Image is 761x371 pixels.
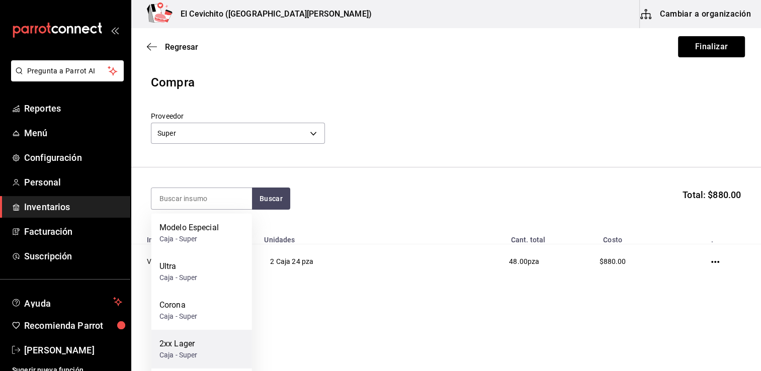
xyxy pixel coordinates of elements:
span: Facturación [24,225,122,238]
span: [PERSON_NAME] [24,343,122,357]
div: Caja - Super [159,272,198,283]
div: Corona [159,299,198,311]
button: Finalizar [678,36,745,57]
label: Proveedor [151,113,325,120]
td: Victoria [131,244,258,279]
div: Caja - Super [159,350,198,360]
span: Recomienda Parrot [24,319,122,332]
button: Pregunta a Parrot AI [11,60,124,81]
button: Buscar [252,188,290,210]
span: Suscripción [24,249,122,263]
span: Inventarios [24,200,122,214]
div: Caja - Super [159,311,198,322]
span: Pregunta a Parrot AI [27,66,108,76]
div: Compra [151,73,741,91]
span: $880.00 [599,257,626,265]
div: Caja - Super [159,234,219,244]
th: Costo [551,230,673,244]
span: Total: $880.00 [683,188,741,202]
td: pza [420,244,552,279]
span: Configuración [24,151,122,164]
th: Insumo [131,230,258,244]
th: Cant. total [420,230,552,244]
th: . [674,230,761,244]
div: Modelo Especial [159,222,219,234]
button: open_drawer_menu [111,26,119,34]
span: Regresar [165,42,198,52]
input: Buscar insumo [151,188,252,209]
div: 2xx Lager [159,338,198,350]
span: 48.00 [509,257,528,265]
div: Super [151,123,325,144]
span: Personal [24,175,122,189]
span: Ayuda [24,296,109,308]
span: Reportes [24,102,122,115]
a: Pregunta a Parrot AI [7,73,124,83]
th: Unidades [258,230,420,244]
button: Regresar [147,42,198,52]
td: 2 Caja 24 pza [258,244,420,279]
span: Menú [24,126,122,140]
div: Ultra [159,260,198,272]
h3: El Cevichito ([GEOGRAPHIC_DATA][PERSON_NAME]) [173,8,372,20]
